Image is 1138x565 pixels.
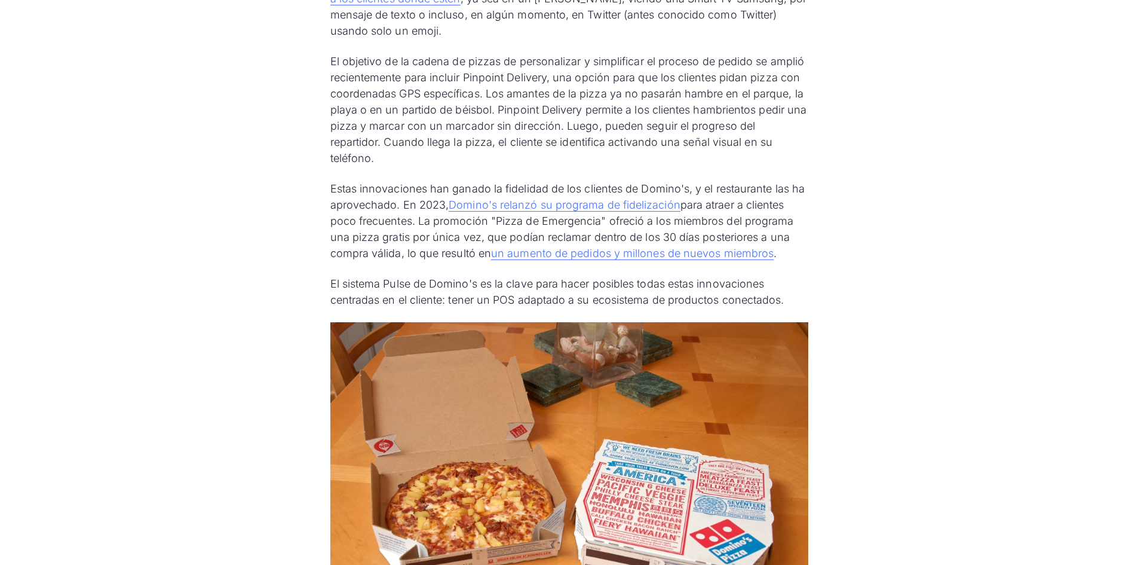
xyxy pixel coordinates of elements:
a: un aumento de pedidos y millones de nuevos miembros [491,247,774,260]
font: El sistema Pulse de Domino's es la clave para hacer posibles todas estas innovaciones centradas e... [330,277,784,306]
font: El objetivo de la cadena de pizzas de personalizar y simplificar el proceso de pedido se amplió r... [330,55,807,164]
font: Estas innovaciones han ganado la fidelidad de los clientes de Domino's, y el restaurante las ha a... [330,182,805,211]
a: Domino's relanzó su programa de fidelización [449,198,680,212]
font: . [774,247,777,259]
font: un aumento de pedidos y millones de nuevos miembros [491,247,774,259]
